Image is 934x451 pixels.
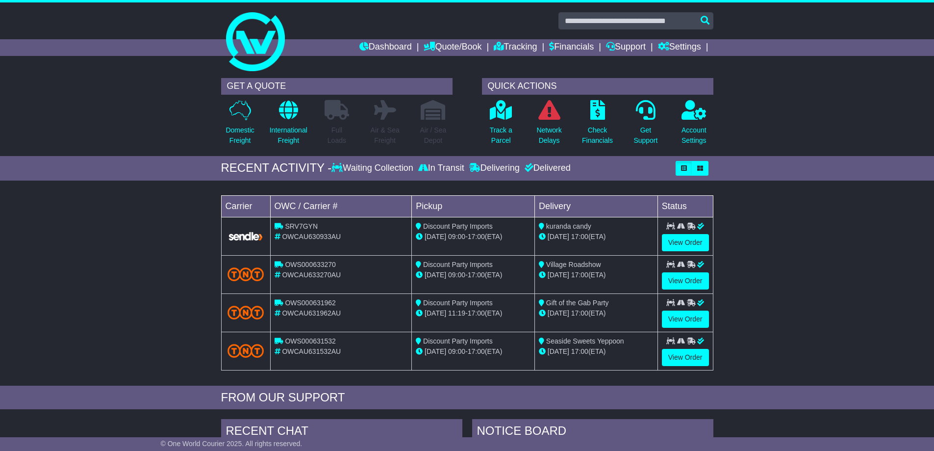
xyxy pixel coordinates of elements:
span: OWS000633270 [285,261,336,268]
span: 17:00 [571,233,588,240]
div: - (ETA) [416,308,530,318]
span: Seaside Sweets Yeppoon [546,337,624,345]
a: InternationalFreight [269,100,308,151]
span: 09:00 [448,347,465,355]
td: Delivery [534,195,657,217]
div: (ETA) [539,232,654,242]
span: OWS000631532 [285,337,336,345]
span: 17:00 [468,309,485,317]
span: © One World Courier 2025. All rights reserved. [161,440,303,448]
span: [DATE] [548,271,569,279]
span: 17:00 [571,347,588,355]
p: Get Support [633,125,657,146]
div: Delivering [467,163,522,174]
div: QUICK ACTIONS [482,78,713,95]
p: International Freight [270,125,307,146]
div: (ETA) [539,308,654,318]
span: 17:00 [468,233,485,240]
p: Domestic Freight [226,125,254,146]
span: Discount Party Imports [423,299,493,307]
a: GetSupport [633,100,658,151]
span: Discount Party Imports [423,261,493,268]
div: - (ETA) [416,232,530,242]
span: 09:00 [448,271,465,279]
span: Discount Party Imports [423,222,493,230]
span: [DATE] [548,347,569,355]
p: Network Delays [536,125,561,146]
span: [DATE] [425,233,446,240]
img: TNT_Domestic.png [227,306,264,319]
p: Air / Sea Depot [420,125,447,146]
div: RECENT ACTIVITY - [221,161,332,175]
a: AccountSettings [681,100,707,151]
span: Discount Party Imports [423,337,493,345]
a: View Order [662,272,709,290]
a: Quote/Book [424,39,481,56]
a: NetworkDelays [536,100,562,151]
td: Pickup [412,195,535,217]
span: Gift of the Gab Party [546,299,609,307]
p: Air & Sea Freight [371,125,400,146]
a: Track aParcel [489,100,513,151]
div: Waiting Collection [331,163,415,174]
div: FROM OUR SUPPORT [221,391,713,405]
div: Delivered [522,163,571,174]
span: [DATE] [548,233,569,240]
span: [DATE] [425,347,446,355]
a: Financials [549,39,594,56]
span: OWCAU631962AU [282,309,341,317]
div: RECENT CHAT [221,419,462,446]
span: [DATE] [425,271,446,279]
img: TNT_Domestic.png [227,344,264,357]
img: TNT_Domestic.png [227,267,264,281]
span: OWS000631962 [285,299,336,307]
a: Tracking [494,39,537,56]
td: Carrier [221,195,270,217]
div: In Transit [416,163,467,174]
span: 17:00 [571,271,588,279]
span: 09:00 [448,233,465,240]
p: Track a Parcel [490,125,512,146]
div: - (ETA) [416,270,530,280]
span: SRV7GYN [285,222,318,230]
span: 17:00 [571,309,588,317]
span: Village Roadshow [546,261,601,268]
span: 17:00 [468,347,485,355]
span: OWCAU631532AU [282,347,341,355]
div: (ETA) [539,270,654,280]
div: NOTICE BOARD [472,419,713,446]
td: OWC / Carrier # [270,195,412,217]
span: [DATE] [425,309,446,317]
span: 17:00 [468,271,485,279]
span: [DATE] [548,309,569,317]
a: View Order [662,234,709,251]
a: Dashboard [359,39,412,56]
div: - (ETA) [416,346,530,357]
td: Status [657,195,713,217]
div: (ETA) [539,346,654,357]
a: DomesticFreight [225,100,254,151]
p: Full Loads [325,125,349,146]
span: kuranda candy [546,222,591,230]
a: CheckFinancials [581,100,613,151]
div: GET A QUOTE [221,78,453,95]
a: Settings [658,39,701,56]
span: 11:19 [448,309,465,317]
span: OWCAU633270AU [282,271,341,279]
a: Support [606,39,646,56]
a: View Order [662,349,709,366]
p: Account Settings [682,125,707,146]
img: GetCarrierServiceLogo [227,231,264,241]
a: View Order [662,311,709,328]
p: Check Financials [582,125,613,146]
span: OWCAU630933AU [282,233,341,240]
